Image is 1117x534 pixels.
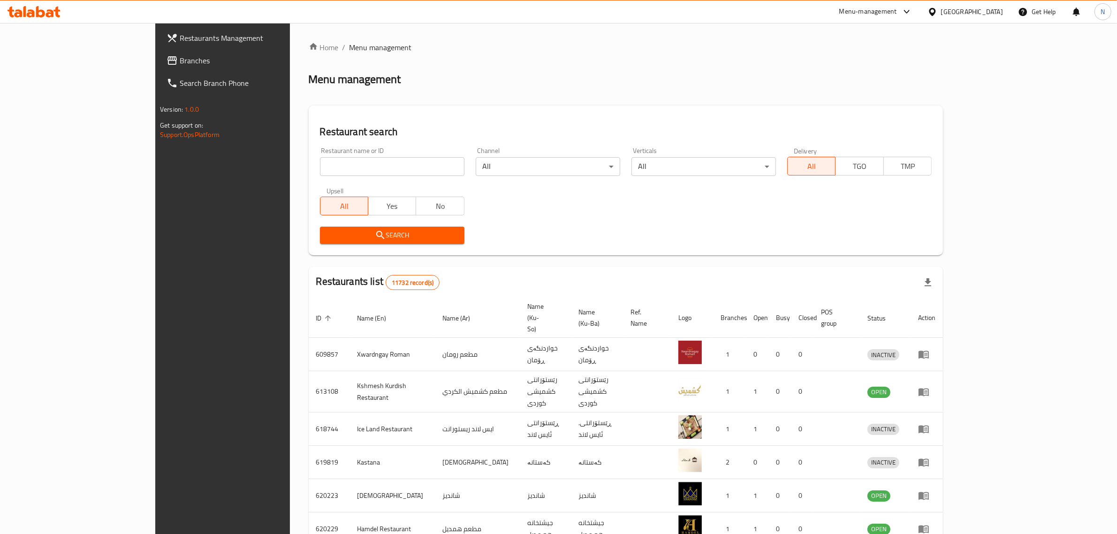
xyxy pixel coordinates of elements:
[888,160,928,173] span: TMP
[867,387,890,398] div: OPEN
[571,371,623,412] td: رێستۆرانتی کشمیشى كوردى
[746,371,768,412] td: 1
[342,42,346,53] li: /
[839,6,897,17] div: Menu-management
[746,446,768,479] td: 0
[350,42,412,53] span: Menu management
[791,338,813,371] td: 0
[435,412,520,446] td: ايس لاند ريستورانت
[160,119,203,131] span: Get support on:
[159,72,342,94] a: Search Branch Phone
[320,157,464,176] input: Search for restaurant name or ID..
[350,412,435,446] td: Ice Land Restaurant
[867,349,899,360] div: INACTIVE
[357,313,399,324] span: Name (En)
[768,298,791,338] th: Busy
[159,27,342,49] a: Restaurants Management
[746,298,768,338] th: Open
[867,424,899,435] span: INACTIVE
[746,479,768,512] td: 1
[368,197,416,215] button: Yes
[1101,7,1105,17] span: N
[327,229,457,241] span: Search
[678,449,702,472] img: Kastana
[631,306,660,329] span: Ref. Name
[320,227,464,244] button: Search
[309,72,401,87] h2: Menu management
[768,412,791,446] td: 0
[372,199,412,213] span: Yes
[435,371,520,412] td: مطعم كشميش الكردي
[791,298,813,338] th: Closed
[520,338,571,371] td: خواردنگەی ڕۆمان
[941,7,1003,17] div: [GEOGRAPHIC_DATA]
[520,446,571,479] td: کەستانە
[435,338,520,371] td: مطعم رومان
[791,160,832,173] span: All
[678,415,702,439] img: Ice Land Restaurant
[180,32,334,44] span: Restaurants Management
[320,125,932,139] h2: Restaurant search
[835,157,883,175] button: TGO
[867,490,890,501] span: OPEN
[883,157,932,175] button: TMP
[791,446,813,479] td: 0
[184,103,199,115] span: 1.0.0
[768,371,791,412] td: 0
[791,371,813,412] td: 0
[442,313,482,324] span: Name (Ar)
[159,49,342,72] a: Branches
[768,338,791,371] td: 0
[420,199,460,213] span: No
[794,147,817,154] label: Delivery
[918,386,935,397] div: Menu
[476,157,620,176] div: All
[867,457,899,468] span: INACTIVE
[386,278,439,287] span: 11732 record(s)
[350,446,435,479] td: Kastana
[160,103,183,115] span: Version:
[320,197,368,215] button: All
[791,412,813,446] td: 0
[520,371,571,412] td: رێستۆرانتی کشمیشى كوردى
[160,129,220,141] a: Support.OpsPlatform
[324,199,365,213] span: All
[678,341,702,364] img: Xwardngay Roman
[867,350,899,360] span: INACTIVE
[180,77,334,89] span: Search Branch Phone
[839,160,880,173] span: TGO
[746,338,768,371] td: 0
[867,313,898,324] span: Status
[327,187,344,194] label: Upsell
[768,446,791,479] td: 0
[713,479,746,512] td: 1
[316,313,334,324] span: ID
[713,338,746,371] td: 1
[918,423,935,435] div: Menu
[571,479,623,512] td: شانديز
[416,197,464,215] button: No
[571,338,623,371] td: خواردنگەی ڕۆمان
[918,490,935,501] div: Menu
[631,157,776,176] div: All
[527,301,560,335] span: Name (Ku-So)
[713,371,746,412] td: 1
[678,482,702,505] img: Shandiz
[911,298,943,338] th: Action
[435,479,520,512] td: شانديز
[578,306,612,329] span: Name (Ku-Ba)
[571,412,623,446] td: .ڕێستۆرانتی ئایس لاند
[746,412,768,446] td: 1
[435,446,520,479] td: [DEMOGRAPHIC_DATA]
[386,275,440,290] div: Total records count
[309,42,943,53] nav: breadcrumb
[350,338,435,371] td: Xwardngay Roman
[713,446,746,479] td: 2
[520,479,571,512] td: شانديز
[180,55,334,66] span: Branches
[768,479,791,512] td: 0
[520,412,571,446] td: ڕێستۆرانتی ئایس لاند
[867,387,890,397] span: OPEN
